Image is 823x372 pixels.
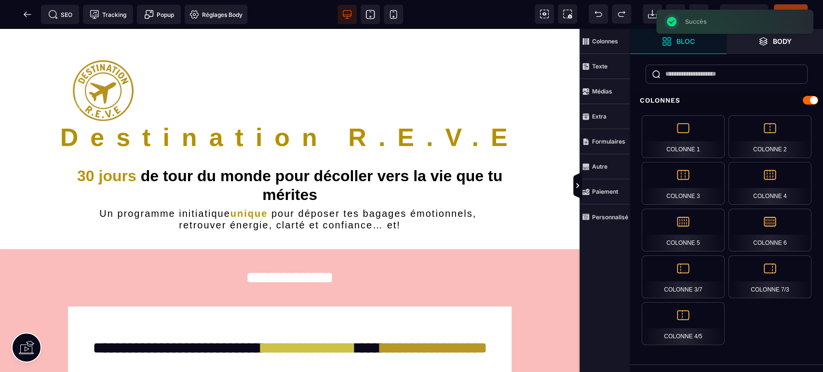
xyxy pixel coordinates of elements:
div: Colonne 7/3 [729,255,811,298]
div: Colonne 4/5 [642,302,725,345]
span: Texte [580,54,630,79]
span: Importer [643,4,662,24]
span: Personnalisé [580,204,630,229]
span: Voir tablette [361,5,380,24]
span: Métadata SEO [41,5,79,24]
span: Voir mobile [384,5,403,24]
div: Colonne 3/7 [642,255,725,298]
span: Capture d'écran [558,4,577,24]
span: Autre [580,154,630,179]
span: Nettoyage [666,4,685,24]
strong: Formulaires [592,138,625,145]
span: Aperçu [720,4,768,24]
img: 6bc32b15c6a1abf2dae384077174aadc_LOGOT15p.png [73,31,134,92]
span: Voir les composants [535,4,554,24]
span: Colonnes [580,29,630,54]
span: Défaire [589,4,608,24]
span: Enregistrer [689,4,708,24]
strong: Personnalisé [592,213,628,221]
span: Popup [144,10,174,19]
strong: Body [773,38,792,45]
strong: Texte [592,63,607,70]
span: Retour [18,5,37,24]
h2: Un programme initiatique pour déposer tes bagages émotionnels, retrouver énergie, clarté et confi... [68,179,512,202]
span: Médias [580,79,630,104]
span: Créer une alerte modale [137,5,181,24]
strong: Bloc [676,38,695,45]
span: Ouvrir les blocs [630,29,727,54]
strong: Extra [592,113,607,120]
strong: Colonnes [592,38,618,45]
span: Rétablir [612,4,631,24]
div: Colonne 6 [729,209,811,252]
span: Formulaires [580,129,630,154]
h1: de tour du monde pour décoller vers la vie que tu mérites [68,138,512,179]
strong: Autre [592,163,607,170]
span: Afficher les vues [630,172,640,200]
span: SEO [48,10,72,19]
span: Code de suivi [83,5,133,24]
strong: Paiement [592,188,618,195]
strong: Médias [592,88,612,95]
span: Extra [580,104,630,129]
span: Ouvrir les calques [727,29,823,54]
span: Tracking [90,10,126,19]
span: Enregistrer le contenu [774,4,808,24]
div: Colonne 3 [642,162,725,205]
div: Colonne 2 [729,115,811,158]
div: Colonne 4 [729,162,811,205]
span: Favicon [185,5,247,24]
div: Colonne 5 [642,209,725,252]
span: Paiement [580,179,630,204]
span: Voir bureau [337,5,357,24]
div: Colonne 1 [642,115,725,158]
div: Colonnes [630,92,823,109]
span: Réglages Body [189,10,243,19]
